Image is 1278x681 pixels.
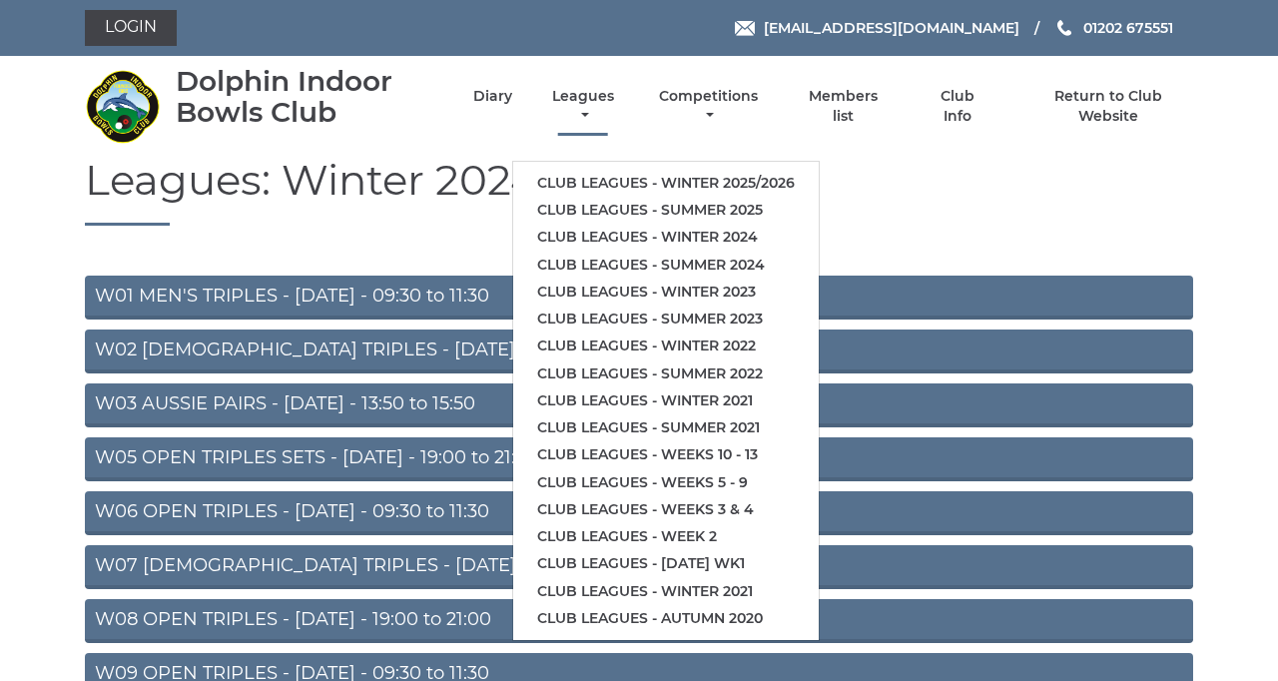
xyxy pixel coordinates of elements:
a: Club leagues - Autumn 2020 [513,605,819,632]
a: Club leagues - Winter 2024 [513,224,819,251]
a: Club leagues - Week 2 [513,523,819,550]
a: Club leagues - Winter 2023 [513,279,819,306]
a: W02 [DEMOGRAPHIC_DATA] TRIPLES - [DATE] - 11:40 to 13:40 [85,330,1193,373]
span: [EMAIL_ADDRESS][DOMAIN_NAME] [764,19,1019,37]
a: Club Info [925,87,989,126]
a: Return to Club Website [1024,87,1193,126]
a: Club leagues - Winter 2021 [513,387,819,414]
a: Login [85,10,177,46]
img: Email [735,21,755,36]
a: Club leagues - Summer 2024 [513,252,819,279]
a: W07 [DEMOGRAPHIC_DATA] TRIPLES - [DATE] - 13:50 to 15:50 [85,545,1193,589]
a: Email [EMAIL_ADDRESS][DOMAIN_NAME] [735,17,1019,39]
a: W01 MEN'S TRIPLES - [DATE] - 09:30 to 11:30 [85,276,1193,320]
a: Club leagues - Winter 2022 [513,333,819,359]
img: Phone us [1057,20,1071,36]
a: Members list [798,87,890,126]
a: Club leagues - Weeks 3 & 4 [513,496,819,523]
a: Phone us 01202 675551 [1054,17,1173,39]
a: Club leagues - [DATE] wk1 [513,550,819,577]
a: Club leagues - Winter 2025/2026 [513,170,819,197]
a: Diary [473,87,512,106]
a: Club leagues - Weeks 10 - 13 [513,441,819,468]
img: Dolphin Indoor Bowls Club [85,69,160,144]
a: W08 OPEN TRIPLES - [DATE] - 19:00 to 21:00 [85,599,1193,643]
a: Club leagues - Weeks 5 - 9 [513,469,819,496]
a: Club leagues - Summer 2021 [513,414,819,441]
a: Club leagues - Winter 2021 [513,578,819,605]
a: Club leagues - Summer 2025 [513,197,819,224]
a: Leagues [547,87,619,126]
a: W05 OPEN TRIPLES SETS - [DATE] - 19:00 to 21:00 [85,437,1193,481]
a: W06 OPEN TRIPLES - [DATE] - 09:30 to 11:30 [85,491,1193,535]
ul: Leagues [512,161,820,641]
div: Dolphin Indoor Bowls Club [176,66,438,128]
a: Club leagues - Summer 2023 [513,306,819,333]
a: Club leagues - Summer 2022 [513,360,819,387]
span: 01202 675551 [1083,19,1173,37]
a: W03 AUSSIE PAIRS - [DATE] - 13:50 to 15:50 [85,383,1193,427]
a: Competitions [654,87,763,126]
h1: Leagues: Winter 2024 [85,157,1193,226]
